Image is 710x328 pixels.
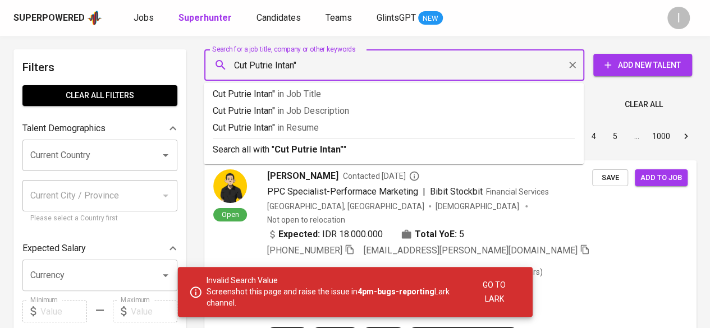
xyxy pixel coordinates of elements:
span: [EMAIL_ADDRESS][PERSON_NAME][DOMAIN_NAME] [364,245,578,256]
b: Superhunter [178,12,232,23]
button: Go to Lark [470,275,519,309]
nav: pagination navigation [498,127,697,145]
span: Bibit Stockbit [430,186,483,197]
span: Clear All [625,98,663,112]
p: Cut Putrie Intan" [213,87,575,101]
p: Cut Putrie Intan" [213,104,575,118]
div: Expected Salary [22,237,177,260]
span: in Resume [277,122,319,133]
span: Candidates [256,12,301,23]
div: [GEOGRAPHIC_DATA], [GEOGRAPHIC_DATA] [267,201,424,212]
span: Clear All filters [31,89,168,103]
img: app logo [87,10,102,26]
a: Candidates [256,11,303,25]
h6: Filters [22,58,177,76]
span: Contacted [DATE] [343,170,420,182]
a: Jobs [134,11,156,25]
button: Go to page 5 [606,127,624,145]
p: Not open to relocation [267,214,345,225]
div: Superpowered [13,12,85,25]
span: in Job Description [277,105,349,116]
a: GlintsGPT NEW [377,11,443,25]
button: Go to page 4 [585,127,603,145]
img: c8bc731f9da39dd31ed4ac834e6477b7.jpg [213,169,247,203]
button: Open [158,267,173,283]
p: Invalid Search Value Screenshot this page and raise the issue in Lark channel. [207,275,460,308]
button: Clear All filters [22,85,177,106]
span: [PHONE_NUMBER] [267,245,342,256]
button: Add to job [635,169,688,187]
span: GlintsGPT [377,12,416,23]
button: Go to next page [677,127,695,145]
b: Total YoE: [415,228,457,241]
span: in Job Title [277,89,321,99]
b: 4pm-bugs-reporting [358,287,434,296]
span: Add New Talent [602,58,683,72]
span: [PERSON_NAME] [267,169,338,183]
button: Clear [565,57,580,73]
span: Go to Lark [474,278,515,306]
input: Value [40,300,87,322]
span: Financial Services [486,187,549,196]
input: Value [131,300,177,322]
span: Teams [326,12,352,23]
p: Expected Salary [22,242,86,255]
span: Add to job [640,172,682,184]
button: Add New Talent [593,54,692,76]
span: | [423,185,425,198]
span: PPC Specialist-Performace Marketing [267,186,418,197]
span: NEW [418,13,443,24]
p: Search all with " " [213,143,575,156]
span: Save [598,172,622,184]
div: Talent Demographics [22,117,177,140]
b: Cut Putrie Intan" [274,144,343,155]
span: Open [217,210,244,219]
button: Clear All [620,94,667,115]
b: Expected: [278,228,320,241]
p: Please select a Country first [30,213,170,224]
button: Open [158,147,173,163]
svg: By Batam recruiter [409,170,420,182]
span: 5 [459,228,464,241]
span: [DEMOGRAPHIC_DATA] [436,201,521,212]
div: I [667,7,690,29]
a: Superpoweredapp logo [13,10,102,26]
a: Teams [326,11,354,25]
div: IDR 18.000.000 [267,228,383,241]
button: Go to page 1000 [649,127,674,145]
p: Cut Putrie Intan" [213,121,575,135]
a: Superhunter [178,11,234,25]
button: Save [592,169,628,187]
p: Talent Demographics [22,122,106,135]
span: Jobs [134,12,154,23]
div: … [627,131,645,142]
